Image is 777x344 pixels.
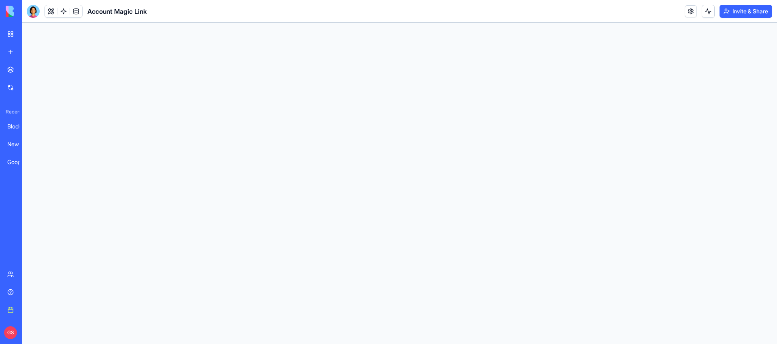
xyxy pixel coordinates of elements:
h1: Account Magic Link [87,6,147,16]
div: Blocks Knowledge Base [7,122,30,130]
a: New App [2,136,35,152]
span: GS [4,326,17,339]
button: Invite & Share [720,5,772,18]
div: Google Meet Connector [7,158,30,166]
a: Google Meet Connector [2,154,35,170]
img: logo [6,6,56,17]
span: Recent [2,109,19,115]
a: Blocks Knowledge Base [2,118,35,135]
div: New App [7,140,30,148]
